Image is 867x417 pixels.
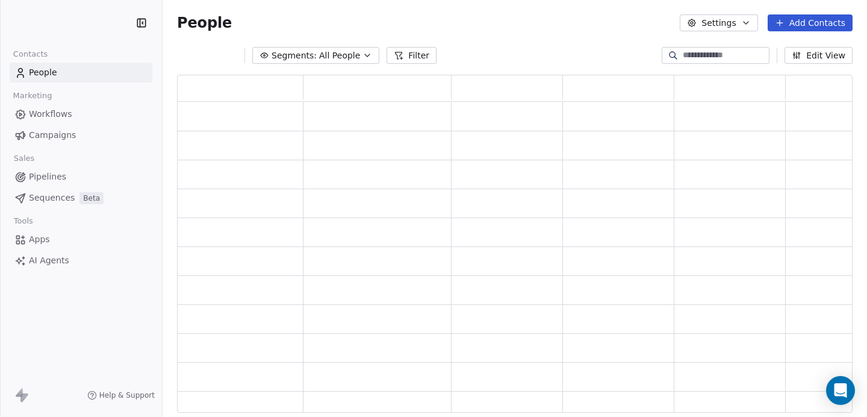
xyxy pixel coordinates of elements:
span: Apps [29,233,50,246]
button: Edit View [785,47,853,64]
span: Campaigns [29,129,76,142]
span: Sales [8,149,40,168]
button: Settings [680,14,757,31]
span: Contacts [8,45,53,63]
a: Workflows [10,104,152,124]
span: Pipelines [29,171,66,183]
span: Help & Support [99,390,155,400]
button: Filter [387,47,437,64]
a: AI Agents [10,251,152,271]
span: Sequences [29,192,75,204]
span: Workflows [29,108,72,121]
span: Segments: [272,49,317,62]
span: People [29,66,57,79]
span: Tools [8,212,38,230]
span: AI Agents [29,254,69,267]
span: People [177,14,232,32]
a: People [10,63,152,83]
a: Apps [10,230,152,249]
a: Help & Support [87,390,155,400]
div: Open Intercom Messenger [826,376,855,405]
a: Campaigns [10,125,152,145]
a: Pipelines [10,167,152,187]
span: Marketing [8,87,57,105]
span: Beta [79,192,104,204]
button: Add Contacts [768,14,853,31]
span: All People [319,49,360,62]
a: SequencesBeta [10,188,152,208]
